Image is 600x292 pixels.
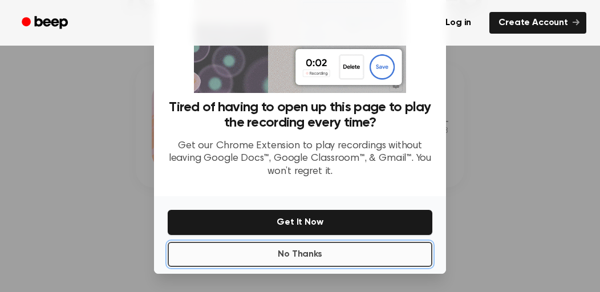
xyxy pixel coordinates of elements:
a: Log in [434,10,483,36]
a: Create Account [489,12,586,34]
button: Get It Now [168,210,432,235]
button: No Thanks [168,242,432,267]
a: Beep [14,12,78,34]
p: Get our Chrome Extension to play recordings without leaving Google Docs™, Google Classroom™, & Gm... [168,140,432,179]
h3: Tired of having to open up this page to play the recording every time? [168,100,432,131]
